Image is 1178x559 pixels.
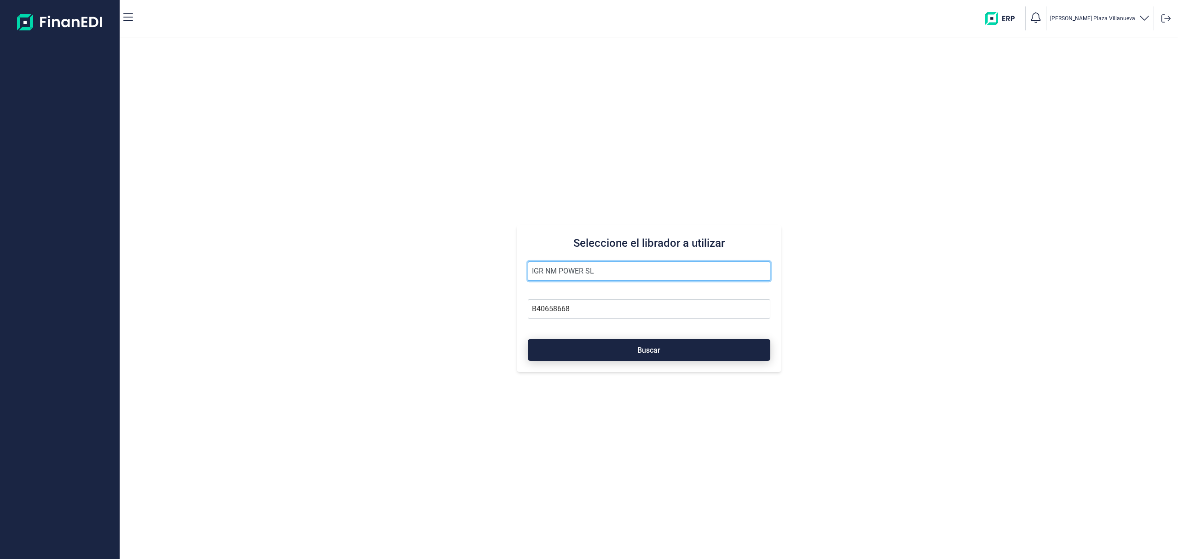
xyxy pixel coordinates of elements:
[528,262,770,281] input: Seleccione la razón social
[1050,12,1150,25] button: [PERSON_NAME] Plaza Villanueva
[528,299,770,319] input: Busque por NIF
[17,7,103,37] img: Logo de aplicación
[528,236,770,250] h3: Seleccione el librador a utilizar
[985,12,1022,25] img: erp
[528,339,770,361] button: Buscar
[1050,15,1135,22] p: [PERSON_NAME] Plaza Villanueva
[637,347,660,354] span: Buscar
